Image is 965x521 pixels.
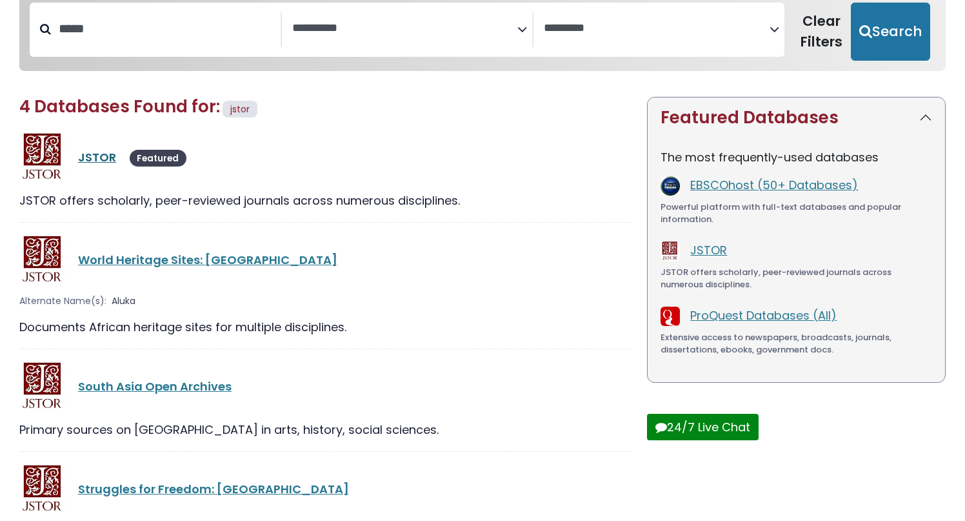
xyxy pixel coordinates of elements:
[661,266,932,291] div: JSTOR offers scholarly, peer-reviewed journals across numerous disciplines.
[19,318,632,336] div: Documents African heritage sites for multiple disciplines.
[661,201,932,226] div: Powerful platform with full-text databases and popular information.
[690,177,858,193] a: EBSCOhost (50+ Databases)
[19,421,632,438] div: Primary sources on [GEOGRAPHIC_DATA] in arts, history, social sciences.
[78,378,232,394] a: South Asia Open Archives
[792,3,851,61] button: Clear Filters
[230,103,250,116] span: jstor
[78,481,349,497] a: Struggles for Freedom: [GEOGRAPHIC_DATA]
[661,331,932,356] div: Extensive access to newspapers, broadcasts, journals, dissertations, ebooks, government docs.
[19,95,220,118] span: 4 Databases Found for:
[19,294,106,308] span: Alternate Name(s):
[544,22,770,36] textarea: Search
[51,18,281,39] input: Search database by title or keyword
[690,307,837,323] a: ProQuest Databases (All)
[130,150,186,167] span: Featured
[648,97,945,138] button: Featured Databases
[112,294,135,308] span: Aluka
[292,22,518,36] textarea: Search
[19,192,632,209] div: JSTOR offers scholarly, peer-reviewed journals across numerous disciplines.
[78,252,337,268] a: World Heritage Sites: [GEOGRAPHIC_DATA]
[647,414,759,440] button: 24/7 Live Chat
[851,3,930,61] button: Submit for Search Results
[690,242,727,258] a: JSTOR
[661,148,932,166] p: The most frequently-used databases
[78,149,116,165] a: JSTOR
